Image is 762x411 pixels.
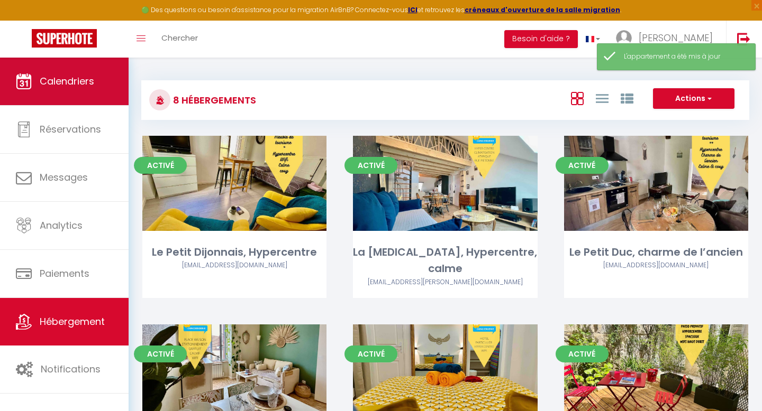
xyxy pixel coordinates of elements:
span: Paiements [40,267,89,280]
div: Airbnb [564,260,748,270]
div: Airbnb [353,277,537,287]
div: L'appartement a été mis à jour [624,52,745,62]
span: Activé [344,157,397,174]
span: Chercher [161,32,198,43]
span: Analytics [40,219,83,232]
a: Vue par Groupe [621,89,633,107]
span: Activé [556,157,609,174]
div: Airbnb [142,260,326,270]
span: Activé [556,345,609,362]
a: Chercher [153,21,206,58]
div: Le Petit Dijonnais, Hypercentre [142,244,326,260]
button: Ouvrir le widget de chat LiveChat [8,4,40,36]
div: Le Petit Duc, charme de l’ancien [564,244,748,260]
img: Super Booking [32,29,97,48]
h3: 8 Hébergements [170,88,256,112]
button: Actions [653,88,734,109]
a: Vue en Box [571,89,584,107]
span: Calendriers [40,74,94,88]
span: Hébergement [40,315,105,328]
span: [PERSON_NAME] [639,31,713,44]
span: Activé [134,345,187,362]
span: Réservations [40,123,101,136]
img: logout [737,32,750,45]
iframe: Chat [717,363,754,403]
span: Activé [344,345,397,362]
a: ... [PERSON_NAME] [608,21,726,58]
span: Notifications [41,362,101,376]
img: ... [616,30,632,46]
span: Activé [134,157,187,174]
button: Besoin d'aide ? [504,30,578,48]
span: Messages [40,171,88,184]
a: créneaux d'ouverture de la salle migration [465,5,620,14]
div: La [MEDICAL_DATA], Hypercentre, calme [353,244,537,277]
a: Vue en Liste [596,89,609,107]
a: ICI [408,5,418,14]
